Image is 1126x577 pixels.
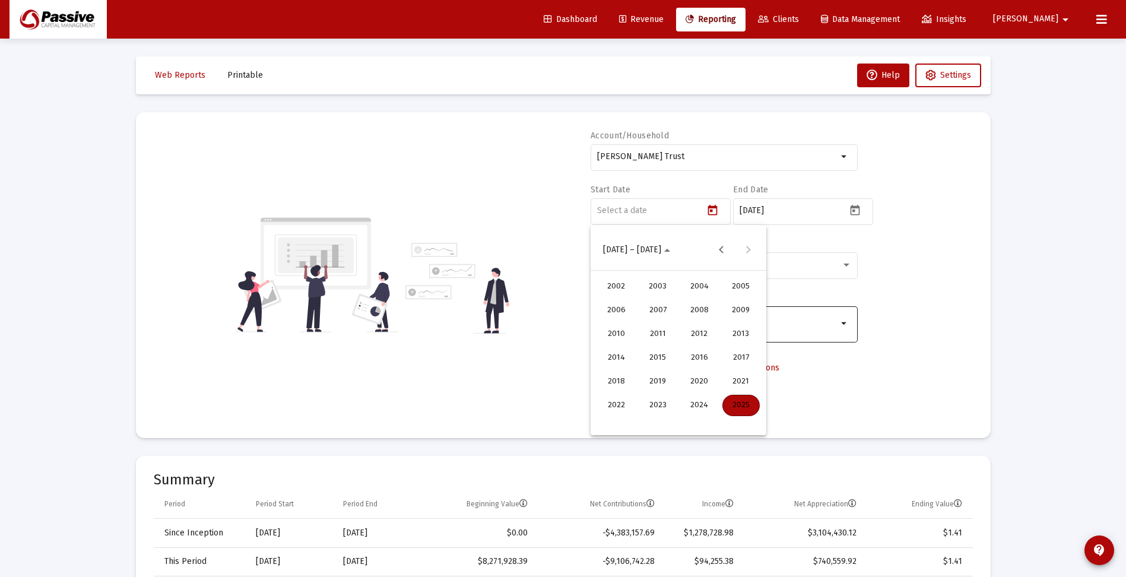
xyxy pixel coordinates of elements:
div: 2020 [681,371,718,392]
div: 2015 [639,347,677,369]
span: [DATE] – [DATE] [603,245,661,255]
button: 2015 [637,346,678,370]
div: 2012 [681,324,718,345]
div: 2022 [598,395,635,416]
button: 2008 [678,299,720,322]
button: 2012 [678,322,720,346]
button: 2021 [720,370,762,394]
button: Previous 24 years [710,238,734,262]
div: 2014 [598,347,635,369]
div: 2024 [681,395,718,416]
div: 2006 [598,300,635,321]
button: 2024 [678,394,720,417]
button: 2011 [637,322,678,346]
div: 2021 [722,371,760,392]
div: 2016 [681,347,718,369]
div: 2019 [639,371,677,392]
div: 2007 [639,300,677,321]
div: 2003 [639,276,677,297]
button: 2010 [595,322,637,346]
button: 2013 [720,322,762,346]
div: 2013 [722,324,760,345]
button: 2020 [678,370,720,394]
div: 2025 [722,395,760,416]
div: 2009 [722,300,760,321]
button: 2016 [678,346,720,370]
div: 2018 [598,371,635,392]
button: 2018 [595,370,637,394]
button: 2025 [720,394,762,417]
div: 2011 [639,324,677,345]
div: 2002 [598,276,635,297]
div: 2008 [681,300,718,321]
button: 2005 [720,275,762,299]
div: 2017 [722,347,760,369]
button: 2023 [637,394,678,417]
button: 2014 [595,346,637,370]
div: 2005 [722,276,760,297]
div: 2023 [639,395,677,416]
div: 2004 [681,276,718,297]
button: 2004 [678,275,720,299]
button: 2007 [637,299,678,322]
button: 2006 [595,299,637,322]
button: Next 24 years [737,238,760,262]
button: Choose date [594,238,680,262]
button: 2022 [595,394,637,417]
button: 2002 [595,275,637,299]
button: 2017 [720,346,762,370]
button: 2003 [637,275,678,299]
button: 2019 [637,370,678,394]
button: 2009 [720,299,762,322]
div: 2010 [598,324,635,345]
